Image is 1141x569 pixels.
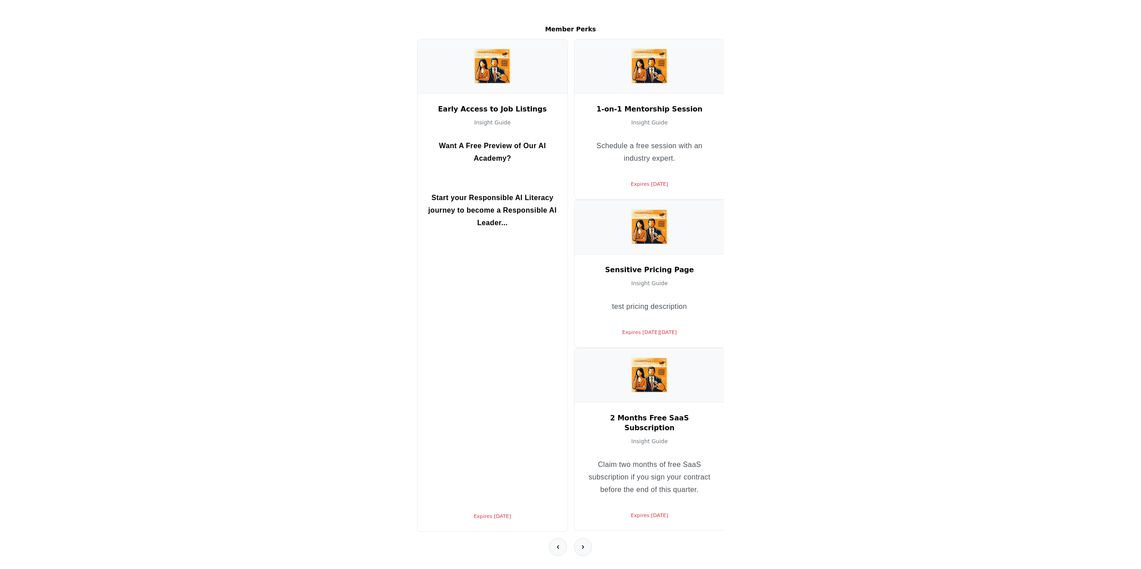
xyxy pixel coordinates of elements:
[474,120,511,126] span: Insight Guide
[631,512,668,518] span: Expires [DATE]
[585,265,714,275] h3: Sensitive Pricing Page
[585,413,714,433] h3: 2 Months Free SaaS Subscription
[585,104,714,114] h3: 1-on-1 Mentorship Session
[474,48,511,84] img: Insight Guide
[428,104,557,114] h3: Early Access to Job Listings
[574,39,724,200] a: Insight Guide 1-on-1 Mentorship Session Insight Guide Schedule a free session with an industry ex...
[474,513,511,519] span: Expires [DATE]
[585,140,714,165] p: Schedule a free session with an industry expert.
[439,142,546,162] strong: Want A Free Preview of Our AI Academy?
[631,357,668,393] img: Insight Guide
[631,120,668,126] span: Insight Guide
[631,209,668,245] img: Insight Guide
[585,458,714,496] p: Claim two months of free SaaS subscription if you sign your contract before the end of this quarter.
[417,39,567,531] a: Insight Guide Early Access to Job Listings Insight Guide Want A Free Preview of Our AI Academy?St...
[631,181,668,187] span: Expires [DATE]
[622,329,677,335] span: Expires [DATE][DATE]
[574,348,724,531] a: Insight Guide 2 Months Free SaaS Subscription Insight Guide Claim two months of free SaaS subscri...
[631,438,668,445] span: Insight Guide
[428,194,557,227] strong: Start your Responsible AI Literacy journey to become a Responsible AI Leader...
[417,25,725,34] h2: Member Perks
[631,280,668,287] span: Insight Guide
[585,300,714,313] p: test pricing description
[631,48,668,84] img: Insight Guide
[574,200,724,348] a: Insight Guide Sensitive Pricing Page Insight Guide test pricing description Expires [DATE][DATE]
